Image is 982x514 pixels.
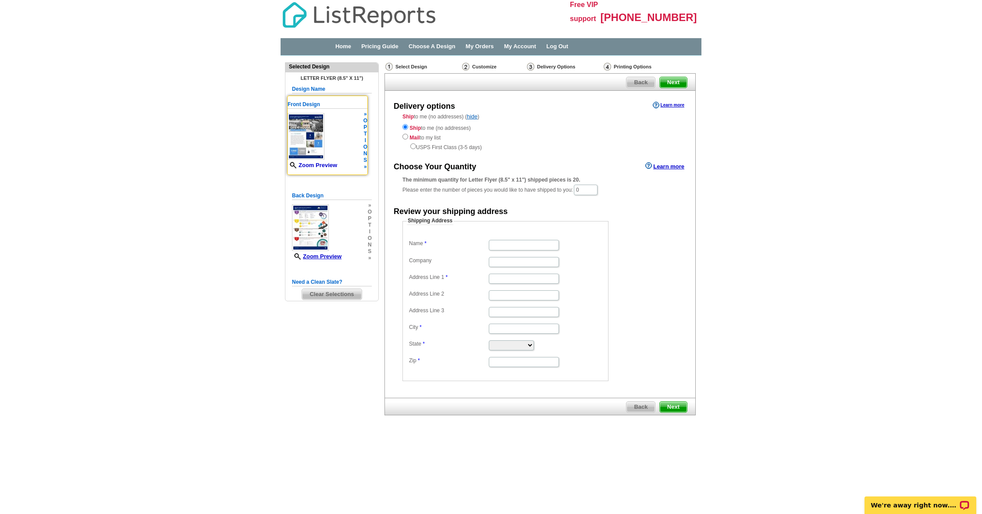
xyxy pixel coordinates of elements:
div: USPS First Class (3-5 days) [402,142,678,151]
h5: Front Design [288,100,367,109]
span: o [363,144,367,150]
a: Back [626,77,655,88]
span: [PHONE_NUMBER] [601,11,697,23]
span: Free VIP support [570,1,598,22]
span: p [363,124,367,131]
a: Zoom Preview [288,162,337,168]
label: Company [409,257,488,264]
div: Delivery options [394,101,455,112]
a: Zoom Preview [292,253,342,260]
span: Clear Selections [302,289,361,300]
legend: Shipping Address [407,217,453,225]
label: State [409,340,488,348]
img: Printing Options & Summary [604,63,611,71]
h4: Letter Flyer (8.5" x 11") [292,75,372,81]
div: Review your shipping address [394,206,508,218]
div: The minimum quantity for Letter Flyer (8.5" x 11") shipped pieces is 20. [402,176,678,184]
a: My Account [504,43,536,50]
label: Address Line 2 [409,290,488,298]
span: s [363,157,367,164]
span: i [368,228,372,235]
img: small-thumb.jpg [288,113,324,160]
span: i [363,137,367,144]
div: Please enter the number of pieces you would like to have shipped to you: [402,176,678,196]
label: Zip [409,357,488,364]
div: to me (no addresses) ( ) [385,113,695,151]
img: Delivery Options [527,63,534,71]
h5: Back Design [292,192,372,200]
div: to me (no addresses) to my list [402,122,678,151]
span: Next [660,402,687,412]
span: t [363,131,367,137]
label: Address Line 3 [409,307,488,314]
img: Customize [462,63,470,71]
a: Home [335,43,351,50]
a: Log Out [546,43,568,50]
div: Select Design [384,62,461,73]
span: Next [660,77,687,88]
h5: Design Name [292,85,372,93]
span: o [363,118,367,124]
img: Select Design [385,63,393,71]
div: Choose Your Quantity [394,161,476,173]
a: Learn more [653,102,684,109]
label: Name [409,240,488,247]
span: n [368,242,372,248]
span: Back [626,402,655,412]
span: » [368,255,372,261]
span: t [368,222,372,228]
label: City [409,324,488,331]
span: n [363,150,367,157]
a: Pricing Guide [361,43,398,50]
a: hide [467,113,478,120]
a: Back [626,401,655,413]
label: Address Line 1 [409,274,488,281]
strong: Ship [402,114,414,120]
h5: Need a Clean Slate? [292,278,372,286]
strong: Mail [409,135,420,141]
span: s [368,248,372,255]
span: » [368,202,372,209]
span: p [368,215,372,222]
span: o [368,209,372,215]
strong: Ship [409,125,421,131]
div: Selected Design [285,63,378,71]
div: Printing Options [603,62,681,71]
img: small-thumb.jpg [292,204,329,251]
div: Delivery Options [526,62,603,73]
iframe: LiveChat chat widget [859,486,982,514]
span: » [363,164,367,170]
a: My Orders [466,43,494,50]
div: Customize [461,62,526,71]
span: o [368,235,372,242]
a: Learn more [645,162,684,169]
a: Choose A Design [409,43,455,50]
span: » [363,111,367,118]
